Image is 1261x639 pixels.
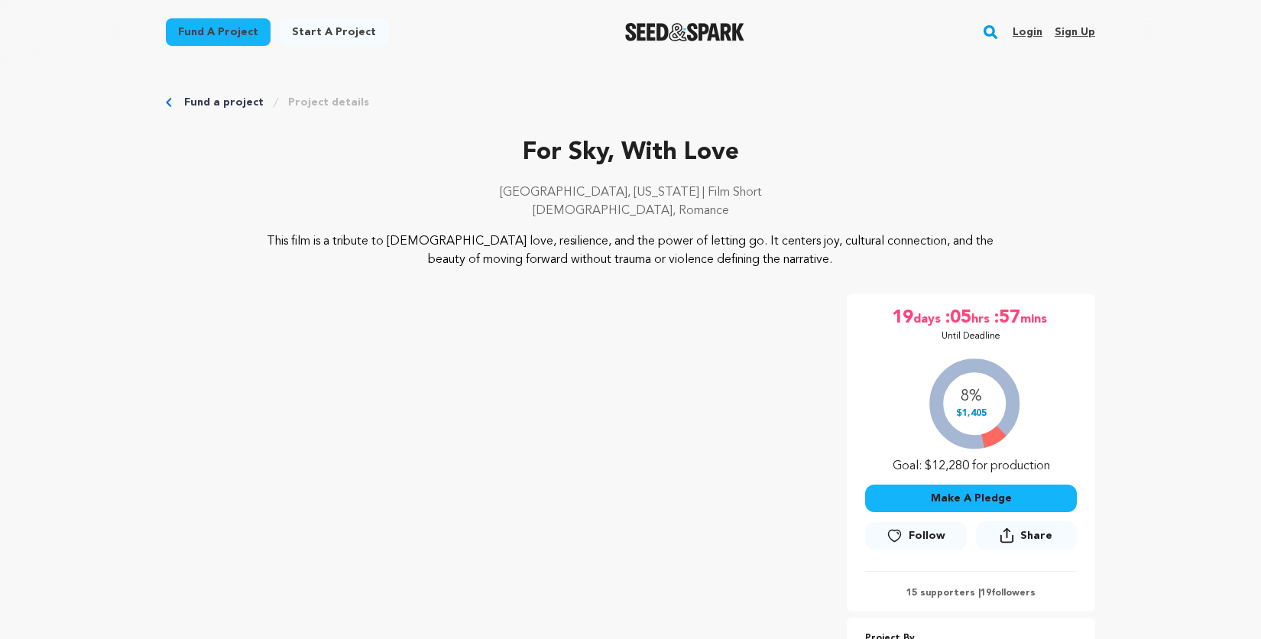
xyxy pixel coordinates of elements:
[865,587,1077,599] p: 15 supporters | followers
[166,18,271,46] a: Fund a project
[288,95,369,110] a: Project details
[166,135,1095,171] p: For Sky, With Love
[865,522,966,550] a: Follow
[166,183,1095,202] p: [GEOGRAPHIC_DATA], [US_STATE] | Film Short
[913,306,944,330] span: days
[944,306,971,330] span: :05
[993,306,1020,330] span: :57
[976,521,1077,550] button: Share
[981,589,991,598] span: 19
[1020,306,1050,330] span: mins
[1020,528,1052,543] span: Share
[625,23,745,41] a: Seed&Spark Homepage
[280,18,388,46] a: Start a project
[166,95,1095,110] div: Breadcrumb
[971,306,993,330] span: hrs
[259,232,1003,269] p: This film is a tribute to [DEMOGRAPHIC_DATA] love, resilience, and the power of letting go. It ce...
[625,23,745,41] img: Seed&Spark Logo Dark Mode
[942,330,1000,342] p: Until Deadline
[1013,20,1042,44] a: Login
[909,528,945,543] span: Follow
[892,306,913,330] span: 19
[865,485,1077,512] button: Make A Pledge
[166,202,1095,220] p: [DEMOGRAPHIC_DATA], Romance
[976,521,1077,556] span: Share
[184,95,264,110] a: Fund a project
[1055,20,1095,44] a: Sign up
